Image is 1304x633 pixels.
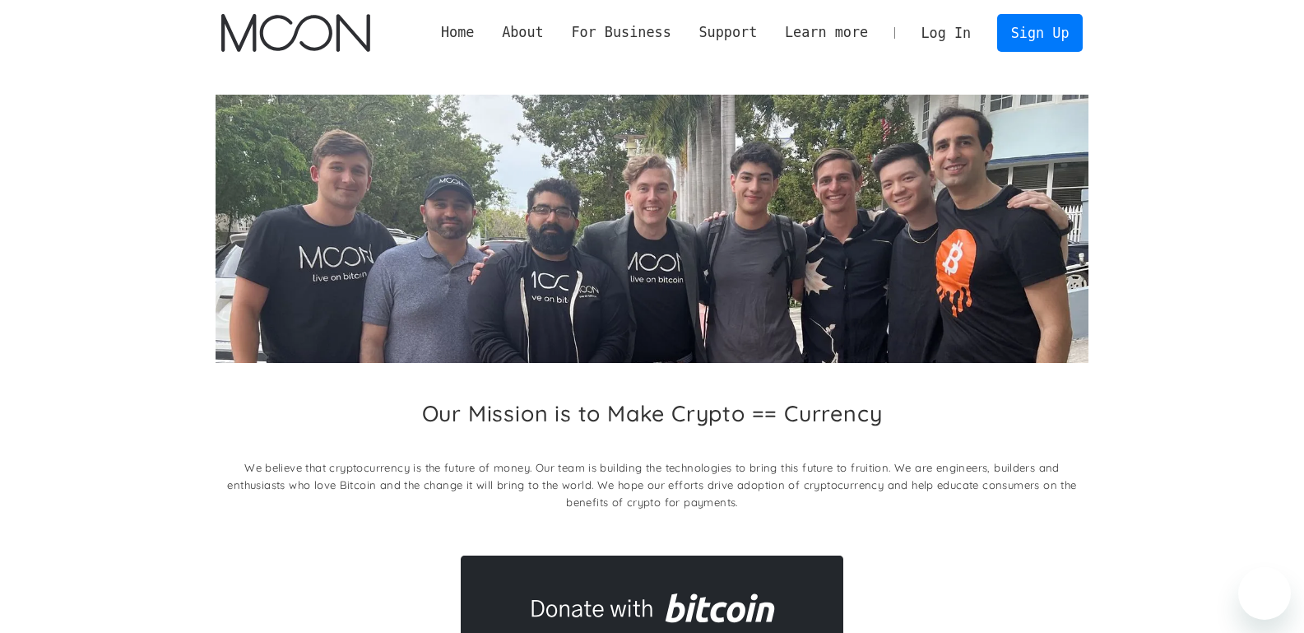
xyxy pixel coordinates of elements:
div: Learn more [785,22,868,43]
div: For Business [571,22,671,43]
div: Support [685,22,771,43]
h2: Our Mission is to Make Crypto == Currency [422,400,883,426]
a: Sign Up [997,14,1083,51]
a: home [221,14,370,52]
iframe: Botón para iniciar la ventana de mensajería [1238,567,1291,620]
a: Home [427,22,488,43]
div: For Business [558,22,685,43]
p: We believe that cryptocurrency is the future of money. Our team is building the technologies to b... [216,459,1088,511]
div: About [488,22,557,43]
div: Support [698,22,757,43]
img: Moon Logo [221,14,370,52]
div: Learn more [771,22,882,43]
div: About [502,22,544,43]
a: Log In [907,15,985,51]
